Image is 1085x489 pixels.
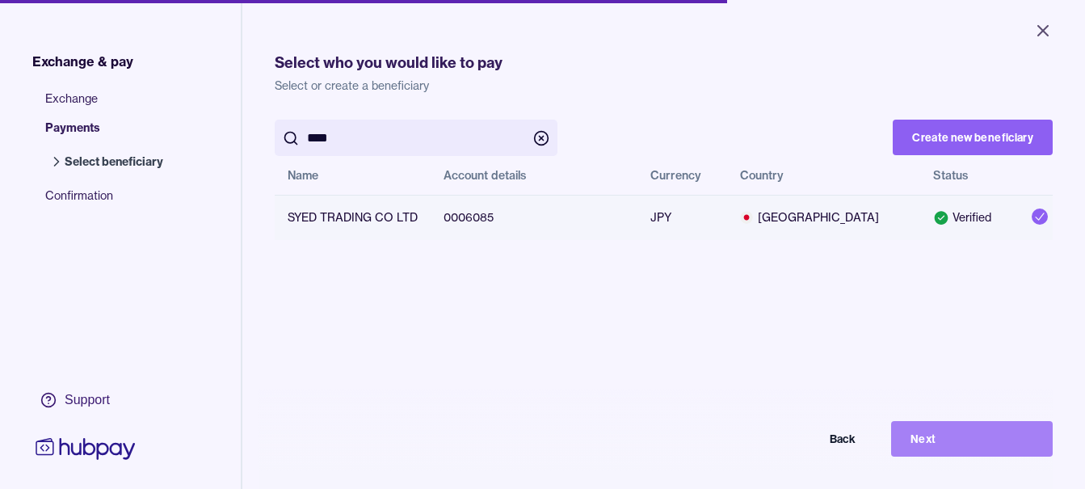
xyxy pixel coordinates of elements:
[45,188,179,217] span: Confirmation
[933,209,1006,226] div: Verified
[637,156,727,195] th: Currency
[275,52,1053,74] h1: Select who you would like to pay
[65,154,163,170] span: Select beneficiary
[275,78,1053,94] p: Select or create a beneficiary
[32,383,139,417] a: Support
[431,195,637,240] td: 0006085
[45,91,179,120] span: Exchange
[891,421,1053,457] button: Next
[1014,13,1072,48] button: Close
[637,195,727,240] td: JPY
[431,156,637,195] th: Account details
[275,156,431,195] th: Name
[45,120,179,149] span: Payments
[65,391,110,409] div: Support
[920,156,1019,195] th: Status
[727,156,920,195] th: Country
[713,421,875,457] button: Back
[307,120,525,156] input: search
[740,209,907,226] span: [GEOGRAPHIC_DATA]
[275,195,431,240] td: SYED TRADING CO LTD
[893,120,1053,155] button: Create new beneficiary
[32,52,133,71] span: Exchange & pay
